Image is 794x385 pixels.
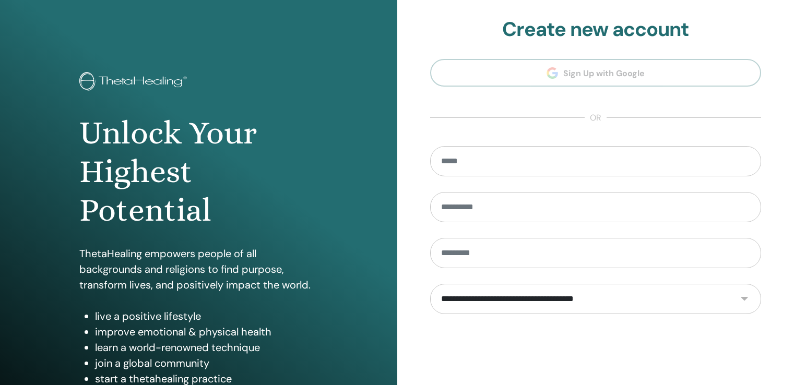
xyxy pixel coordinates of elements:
li: improve emotional & physical health [95,324,318,340]
h1: Unlock Your Highest Potential [79,114,318,230]
h2: Create new account [430,18,762,42]
p: ThetaHealing empowers people of all backgrounds and religions to find purpose, transform lives, a... [79,246,318,293]
span: or [585,112,607,124]
iframe: reCAPTCHA [516,330,675,370]
li: learn a world-renowned technique [95,340,318,355]
li: join a global community [95,355,318,371]
li: live a positive lifestyle [95,308,318,324]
